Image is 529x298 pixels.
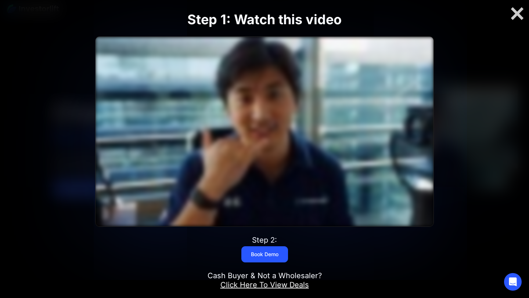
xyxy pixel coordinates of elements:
a: Book Demo [241,246,288,262]
div: Cash Buyer & Not a Wholesaler? [208,271,322,290]
a: Click Here To View Deals [220,280,309,289]
strong: Step 1: Watch this video [187,11,342,28]
div: Step 2: [252,236,277,245]
div: Open Intercom Messenger [504,273,522,291]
